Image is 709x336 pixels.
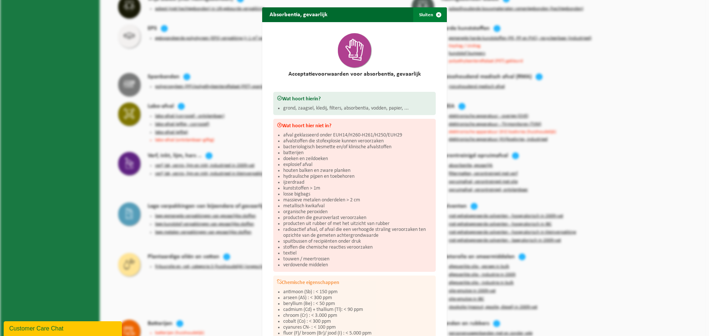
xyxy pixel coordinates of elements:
button: Sluiten [413,7,446,22]
li: producten die geuroverlast veroorzaken [283,215,432,221]
li: losse bigbags [283,191,432,197]
li: cobalt (Co) : < 300 ppm [283,319,432,325]
li: massieve metalen onderdelen > 2 cm [283,197,432,203]
li: cadmium (Cd) + thallium (Tl): < 90 ppm [283,307,432,313]
li: textiel [283,250,432,256]
h3: Wat hoort hier niet in? [277,122,432,129]
li: doeken en zeildoeken [283,156,432,162]
li: ijzerdraad [283,180,432,186]
li: organische peroxiden [283,209,432,215]
li: arseen (AS) : < 300 ppm [283,295,432,301]
h2: Absorbentia, gevaarlijk [262,7,335,21]
li: afval geklasseerd onder EUH14/H260-H261/H250/EUH29 [283,132,432,138]
iframe: chat widget [4,320,123,336]
li: grond, zaagsel, kledij, filters, absorbentia, vodden, papier, ... [283,105,432,111]
li: stoffen die chemische reacties veroorzaken [283,245,432,250]
li: verdovende middelen [283,262,432,268]
li: chroom (Cr) : < 3.000 ppm [283,313,432,319]
li: spuitbussen of recipiënten onder druk [283,239,432,245]
li: batterijen [283,150,432,156]
li: kunststoffen > 1m [283,186,432,191]
h3: Wat hoort hierin? [277,96,432,102]
li: houten balken en zware planken [283,168,432,174]
li: afvalstoffen die stofexplosie kunnen veroorzaken [283,138,432,144]
h2: Acceptatievoorwaarden voor absorbentia, gevaarlijk [273,71,436,77]
li: beryllium (Be) : < 50 ppm [283,301,432,307]
li: antimoon (Sb) : < 150 ppm [283,289,432,295]
li: cyanures CN- : < 100 ppm [283,325,432,330]
li: metallisch kwikafval [283,203,432,209]
li: hydraulische pijpen en toebehoren [283,174,432,180]
li: producten uit rubber of met het uitzicht van rubber [283,221,432,227]
li: explosief afval [283,162,432,168]
h3: Chemische eigenschappen [277,279,432,285]
li: touwen / meertrossen [283,256,432,262]
li: bacteriologisch besmette en/of klinische afvalstoffen [283,144,432,150]
li: radioactief afval, of afval die een verhoogde straling veroorzaken ten opzichte van de gemeten ac... [283,227,432,239]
